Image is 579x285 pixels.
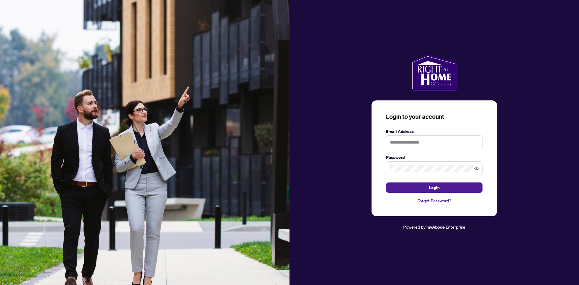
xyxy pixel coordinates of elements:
label: Email Address [386,128,482,135]
span: Enterprise [446,224,465,230]
span: Powered by [403,224,426,230]
img: ma-logo [411,55,457,91]
label: Password [386,154,482,161]
span: Login [429,183,440,192]
h3: Login to your account [386,112,482,121]
a: myAbode [426,224,445,230]
span: eye-invisible [474,166,479,170]
button: Login [386,182,482,193]
a: Forgot Password? [386,198,482,204]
